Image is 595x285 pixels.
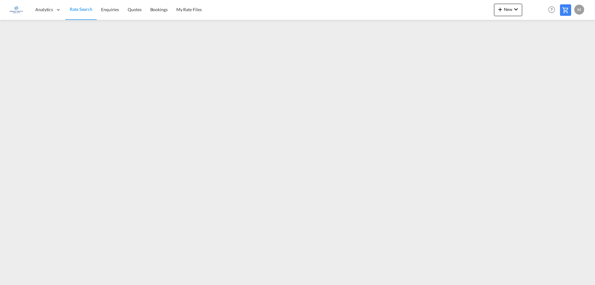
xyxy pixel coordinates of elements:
div: Help [546,4,560,16]
span: Bookings [150,7,168,12]
span: Help [546,4,557,15]
span: Analytics [35,7,53,13]
div: M [574,5,584,15]
span: Rate Search [70,7,92,12]
md-icon: icon-chevron-down [512,6,520,13]
button: icon-plus 400-fgNewicon-chevron-down [494,4,522,16]
img: 6a2c35f0b7c411ef99d84d375d6e7407.jpg [9,3,23,17]
span: My Rate Files [176,7,202,12]
span: Enquiries [101,7,119,12]
md-icon: icon-plus 400-fg [496,6,504,13]
span: New [496,7,520,12]
span: Quotes [128,7,141,12]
